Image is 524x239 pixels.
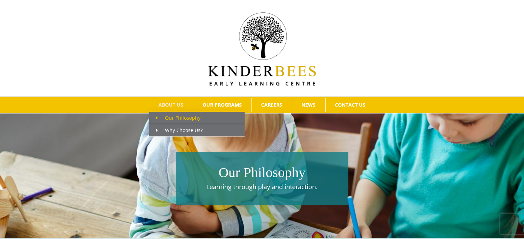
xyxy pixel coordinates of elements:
[149,124,245,137] a: Why Choose Us?
[179,182,345,192] p: Learning through play and interaction.
[156,115,201,121] span: Our Philosophy
[179,163,345,182] h1: Our Philosophy
[149,98,193,112] a: ABOUT US
[158,102,183,107] span: ABOUT US
[301,102,316,107] span: NEWS
[292,98,325,112] a: NEWS
[335,102,366,107] span: CONTACT US
[261,102,282,107] span: CAREERS
[252,98,292,112] a: CAREERS
[149,112,245,124] a: Our Philosophy
[10,97,514,113] nav: Main Menu
[208,12,316,86] img: Kinder Bees Logo
[326,98,375,112] a: CONTACT US
[193,98,251,112] a: OUR PROGRAMS
[156,127,203,133] span: Why Choose Us?
[203,102,242,107] span: OUR PROGRAMS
